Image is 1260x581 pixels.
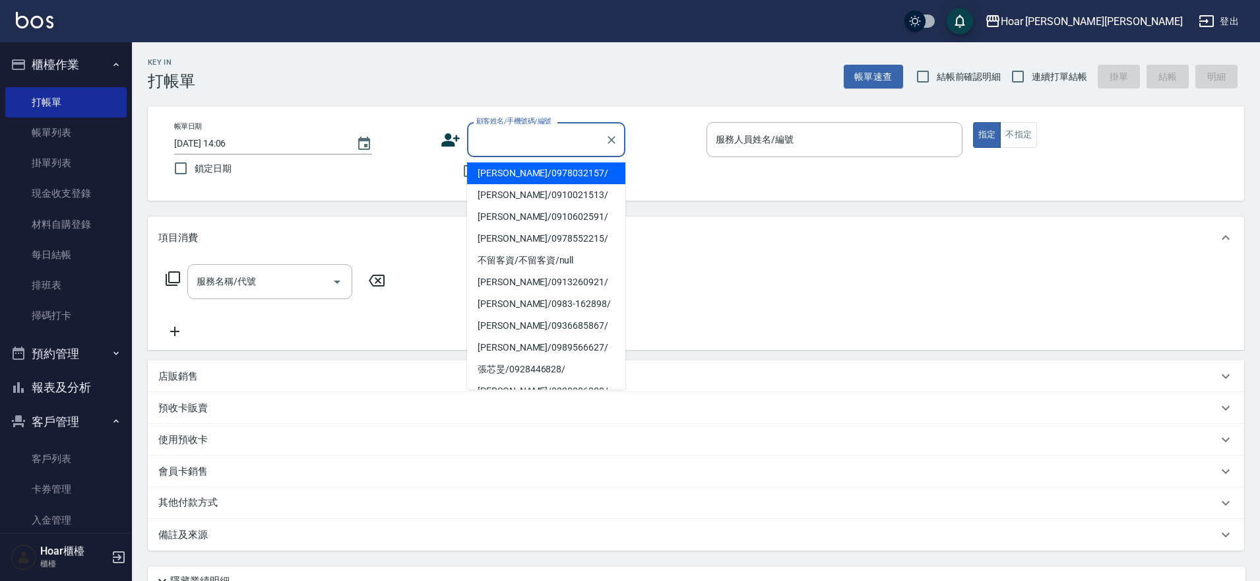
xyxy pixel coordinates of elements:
[947,8,973,34] button: save
[174,121,202,131] label: 帳單日期
[5,209,127,240] a: 材料自購登錄
[148,392,1244,424] div: 預收卡販賣
[158,370,198,384] p: 店販銷售
[844,65,903,89] button: 帳單速查
[148,72,195,90] h3: 打帳單
[148,360,1244,392] div: 店販銷售
[148,487,1244,519] div: 其他付款方式
[5,87,127,118] a: 打帳單
[158,401,208,415] p: 預收卡販賣
[467,184,625,206] li: [PERSON_NAME]/0910021513/
[158,231,198,245] p: 項目消費
[5,48,127,82] button: 櫃檯作業
[467,359,625,380] li: 張芯旻/0928446828/
[148,519,1244,551] div: 備註及來源
[174,133,343,154] input: YYYY/MM/DD hh:mm
[1001,13,1183,30] div: Hoar [PERSON_NAME][PERSON_NAME]
[195,162,232,176] span: 鎖定日期
[348,128,380,160] button: Choose date, selected date is 2025-08-21
[158,465,208,479] p: 會員卡銷售
[158,496,224,510] p: 其他付款方式
[980,8,1188,35] button: Hoar [PERSON_NAME][PERSON_NAME]
[937,70,1001,84] span: 結帳前確認明細
[5,300,127,331] a: 掃碼打卡
[148,217,1244,259] div: 項目消費
[148,456,1244,487] div: 會員卡銷售
[5,474,127,504] a: 卡券管理
[5,118,127,148] a: 帳單列表
[5,444,127,474] a: 客戶列表
[5,178,127,209] a: 現金收支登錄
[148,424,1244,456] div: 使用預收卡
[602,131,621,149] button: Clear
[5,240,127,270] a: 每日結帳
[11,544,37,570] img: Person
[40,558,108,570] p: 櫃檯
[467,337,625,359] li: [PERSON_NAME]/0989566627/
[467,293,625,315] li: [PERSON_NAME]/0983-162898/
[158,433,208,447] p: 使用預收卡
[1032,70,1087,84] span: 連續打單結帳
[1193,9,1244,34] button: 登出
[5,505,127,535] a: 入金管理
[327,271,348,292] button: Open
[5,405,127,439] button: 客戶管理
[467,250,625,271] li: 不留客資/不留客資/null
[40,545,108,558] h5: Hoar櫃檯
[5,337,127,371] button: 預約管理
[467,206,625,228] li: [PERSON_NAME]/0910602591/
[5,270,127,300] a: 排班表
[1000,122,1037,148] button: 不指定
[158,528,208,542] p: 備註及來源
[467,162,625,184] li: [PERSON_NAME]/0978032157/
[16,12,53,28] img: Logo
[467,228,625,250] li: [PERSON_NAME]/0978552215/
[148,58,195,67] h2: Key In
[5,148,127,178] a: 掛單列表
[467,315,625,337] li: [PERSON_NAME]/0936685867/
[467,380,625,402] li: [PERSON_NAME]/0920006000/
[476,116,551,126] label: 顧客姓名/手機號碼/編號
[5,370,127,405] button: 報表及分析
[973,122,1001,148] button: 指定
[467,271,625,293] li: [PERSON_NAME]/0913260921/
